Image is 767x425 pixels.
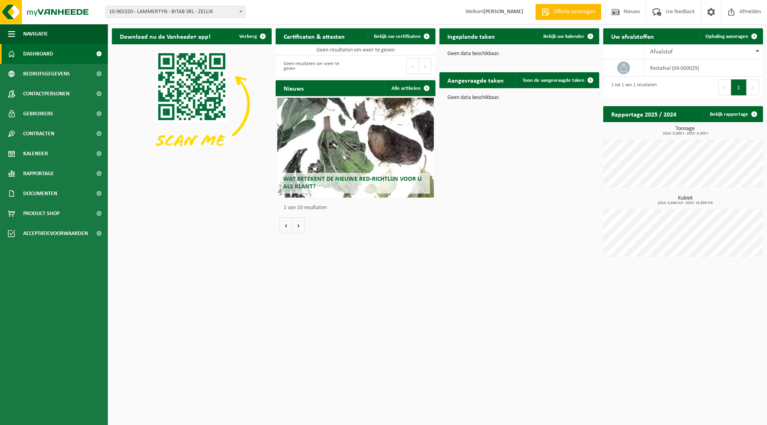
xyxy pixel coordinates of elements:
span: Bekijk uw kalender [543,34,584,39]
span: Documenten [23,184,57,204]
button: 1 [731,79,747,95]
h2: Ingeplande taken [439,28,503,44]
span: Dashboard [23,44,53,64]
span: 2024: 0,000 t - 2025: 0,305 t [607,132,763,136]
p: Geen data beschikbaar. [447,95,591,101]
button: Volgende [292,217,305,233]
span: 2024: 4,640 m3 - 2025: 19,800 m3 [607,201,763,205]
a: Ophaling aanvragen [699,28,762,44]
span: Gebruikers [23,104,53,124]
span: Toon de aangevraagde taken [523,78,584,83]
span: Acceptatievoorwaarden [23,223,88,243]
img: Download de VHEPlus App [112,44,272,164]
h3: Kubiek [607,196,763,205]
span: Verberg [239,34,257,39]
button: Next [419,58,431,74]
td: restafval (04-000029) [644,59,763,77]
div: Geen resultaten om weer te geven [280,57,352,75]
h2: Download nu de Vanheede+ app! [112,28,219,44]
div: 1 tot 1 van 1 resultaten [607,79,657,96]
a: Wat betekent de nieuwe RED-richtlijn voor u als klant? [277,98,434,198]
a: Bekijk rapportage [703,106,762,122]
p: 1 van 10 resultaten [284,205,431,211]
button: Previous [718,79,731,95]
button: Next [747,79,759,95]
span: Afvalstof [650,49,673,55]
h2: Rapportage 2025 / 2024 [603,106,684,122]
a: Toon de aangevraagde taken [516,72,598,88]
span: Contracten [23,124,54,144]
span: Wat betekent de nieuwe RED-richtlijn voor u als klant? [283,176,421,190]
strong: [PERSON_NAME] [483,9,523,15]
button: Previous [406,58,419,74]
td: Geen resultaten om weer te geven [276,44,435,55]
h2: Uw afvalstoffen [603,28,662,44]
a: Offerte aanvragen [535,4,601,20]
span: Product Shop [23,204,60,223]
a: Alle artikelen [385,80,435,96]
span: Bedrijfsgegevens [23,64,70,84]
button: Vorige [280,217,292,233]
span: 10-965320 - LAMMERTYN - BITAB SRL - ZELLIK [106,6,245,18]
span: Rapportage [23,164,54,184]
a: Bekijk uw certificaten [368,28,435,44]
p: Geen data beschikbaar. [447,51,591,57]
span: Ophaling aanvragen [705,34,748,39]
h2: Certificaten & attesten [276,28,353,44]
span: Navigatie [23,24,48,44]
button: Verberg [233,28,271,44]
a: Bekijk uw kalender [537,28,598,44]
span: Offerte aanvragen [552,8,597,16]
span: Kalender [23,144,48,164]
span: 10-965320 - LAMMERTYN - BITAB SRL - ZELLIK [105,6,245,18]
span: Bekijk uw certificaten [374,34,421,39]
h3: Tonnage [607,126,763,136]
h2: Aangevraagde taken [439,72,512,88]
span: Contactpersonen [23,84,70,104]
h2: Nieuws [276,80,312,96]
